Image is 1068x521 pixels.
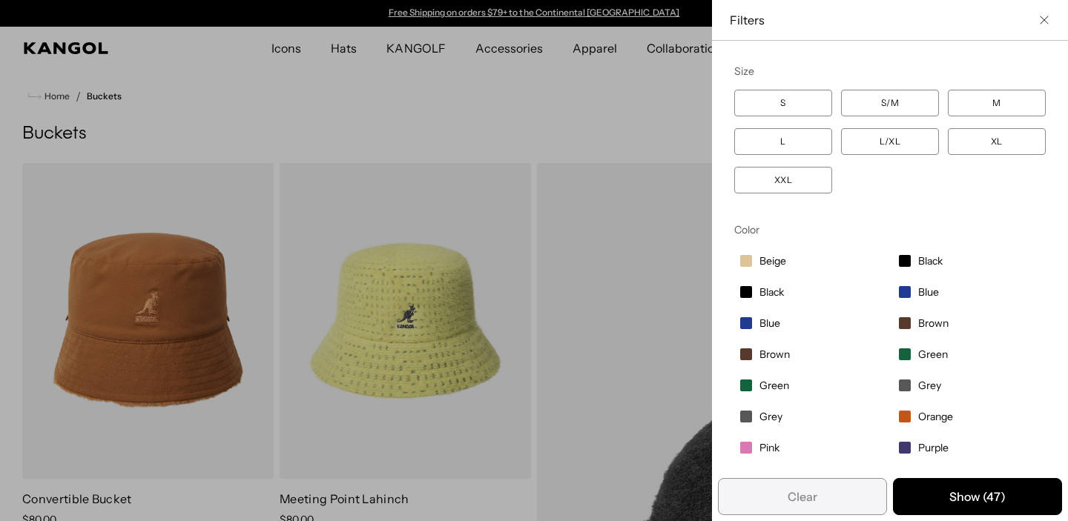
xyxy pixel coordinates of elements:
[730,12,1032,28] span: Filters
[734,64,1046,78] div: Size
[734,223,1046,236] div: Color
[759,285,784,299] span: Black
[1038,14,1050,26] button: Close filter list
[948,128,1046,155] label: XL
[918,316,949,330] span: Brown
[718,478,887,515] button: Remove all filters
[893,478,1062,515] button: Apply selected filters
[759,316,780,330] span: Blue
[918,254,943,268] span: Black
[759,410,782,423] span: Grey
[841,128,939,155] label: L/XL
[734,167,832,193] label: XXL
[759,348,790,361] span: Brown
[918,285,939,299] span: Blue
[734,90,832,116] label: S
[918,410,953,423] span: Orange
[759,441,779,454] span: Pink
[734,128,832,155] label: L
[918,441,949,454] span: Purple
[918,348,948,361] span: Green
[948,90,1046,116] label: M
[759,379,789,392] span: Green
[759,254,786,268] span: Beige
[918,379,941,392] span: Grey
[841,90,939,116] label: S/M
